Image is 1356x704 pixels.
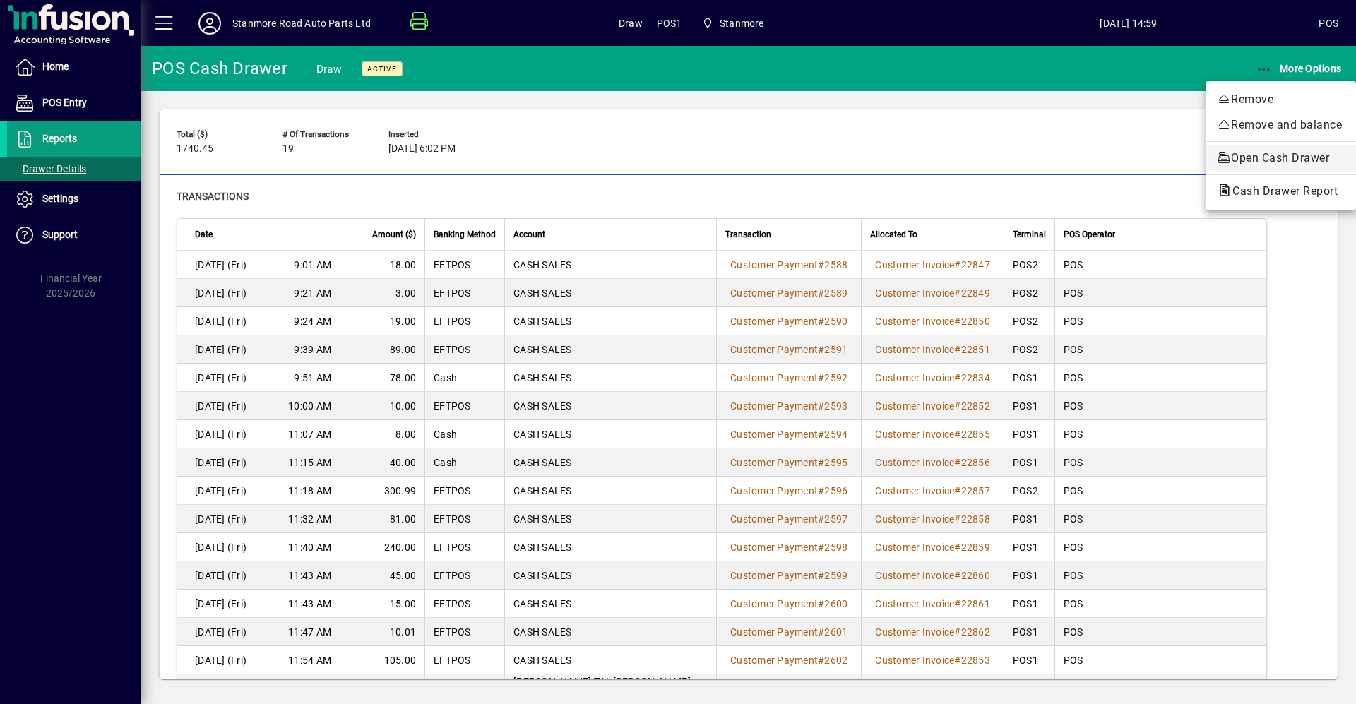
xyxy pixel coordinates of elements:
[1217,150,1345,167] span: Open Cash Drawer
[1206,87,1356,112] button: Remove
[1206,145,1356,171] button: Open Cash Drawer
[1217,117,1345,133] span: Remove and balance
[1217,184,1345,198] span: Cash Drawer Report
[1206,112,1356,138] button: Remove and balance
[1217,91,1345,108] span: Remove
